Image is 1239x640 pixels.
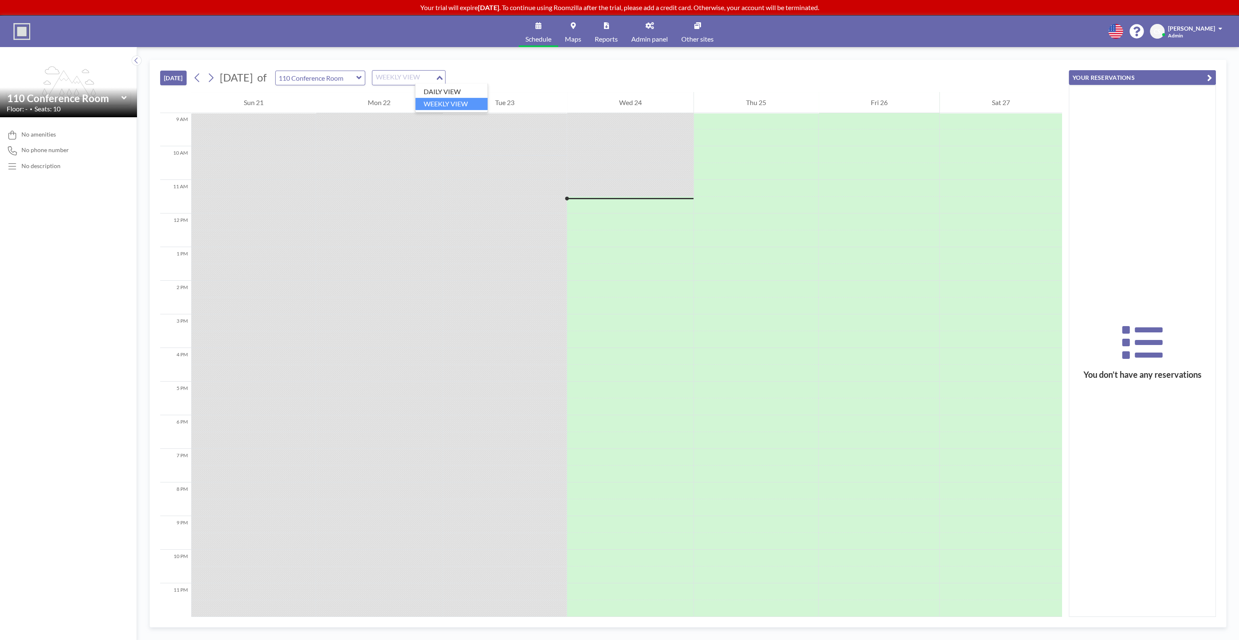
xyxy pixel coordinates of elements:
li: WEEKLY VIEW [415,98,488,110]
a: Admin panel [625,16,675,47]
input: 110 Conference Room [276,71,356,85]
div: 9 PM [160,516,191,550]
div: Sat 27 [940,92,1062,113]
span: Admin panel [631,36,668,42]
div: 10 PM [160,550,191,583]
div: 1 PM [160,247,191,281]
div: Wed 24 [567,92,694,113]
div: 4 PM [160,348,191,382]
div: Search for option [372,71,445,85]
div: 12 PM [160,213,191,247]
div: 11 AM [160,180,191,213]
div: 5 PM [160,382,191,415]
button: [DATE] [160,71,187,85]
span: Maps [565,36,581,42]
div: 11 PM [160,583,191,617]
b: [DATE] [478,3,499,11]
span: Other sites [681,36,714,42]
span: [PERSON_NAME] [1168,25,1215,32]
span: Reports [595,36,618,42]
input: Search for option [373,72,435,83]
span: No phone number [21,146,69,154]
span: Floor: - [7,105,28,113]
li: DAILY VIEW [415,86,488,98]
img: organization-logo [13,23,30,40]
div: Tue 23 [443,92,567,113]
div: Fri 26 [819,92,940,113]
a: Schedule [519,16,558,47]
div: 2 PM [160,281,191,314]
span: Seats: 10 [34,105,61,113]
div: No description [21,162,61,170]
div: 8 PM [160,482,191,516]
span: • [30,106,32,112]
div: Sun 21 [192,92,316,113]
a: Maps [558,16,588,47]
a: Other sites [675,16,720,47]
h3: You don’t have any reservations [1069,369,1215,380]
span: Admin [1168,32,1183,39]
div: 10 AM [160,146,191,180]
div: 3 PM [160,314,191,348]
input: 110 Conference Room [7,92,121,104]
div: Mon 22 [316,92,443,113]
div: 6 PM [160,415,191,449]
button: YOUR RESERVATIONS [1069,70,1216,85]
span: [DATE] [220,71,253,84]
span: Schedule [525,36,551,42]
div: 9 AM [160,113,191,146]
div: 7 PM [160,449,191,482]
div: Thu 25 [694,92,818,113]
a: Reports [588,16,625,47]
span: of [257,71,266,84]
span: No amenities [21,131,56,138]
span: CS [1154,28,1161,35]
